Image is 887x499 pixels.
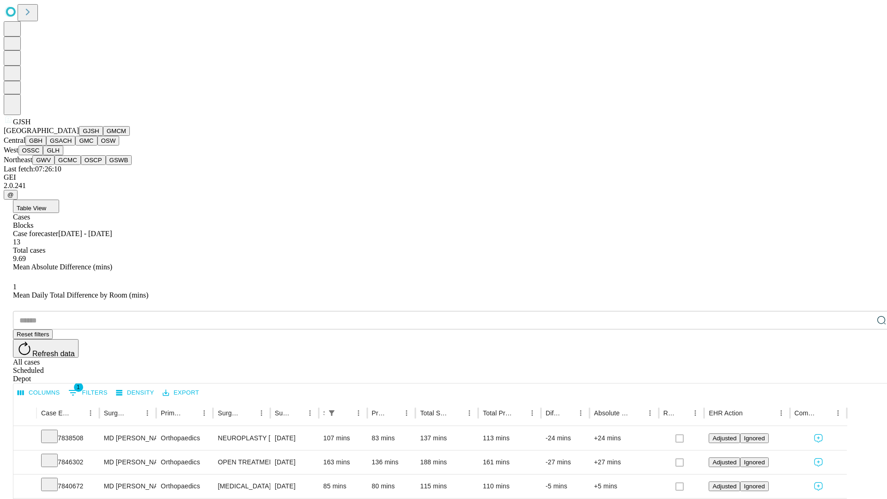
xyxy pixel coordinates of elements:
[775,407,788,420] button: Menu
[4,156,32,164] span: Northeast
[323,426,363,450] div: 107 mins
[483,450,536,474] div: 161 mins
[420,409,449,417] div: Total Scheduled Duration
[13,329,53,339] button: Reset filters
[41,475,95,498] div: 7840672
[323,409,324,417] div: Scheduled In Room Duration
[25,136,46,146] button: GBH
[740,481,768,491] button: Ignored
[275,475,314,498] div: [DATE]
[13,255,26,262] span: 9.69
[304,407,316,420] button: Menu
[4,182,883,190] div: 2.0.241
[4,173,883,182] div: GEI
[255,407,268,420] button: Menu
[339,407,352,420] button: Sort
[18,431,32,447] button: Expand
[13,230,58,237] span: Case forecaster
[18,146,43,155] button: OSSC
[291,407,304,420] button: Sort
[644,407,656,420] button: Menu
[41,409,70,417] div: Case Epic Id
[744,459,765,466] span: Ignored
[84,407,97,420] button: Menu
[450,407,463,420] button: Sort
[513,407,526,420] button: Sort
[709,457,740,467] button: Adjusted
[13,291,148,299] span: Mean Daily Total Difference by Room (mins)
[198,407,211,420] button: Menu
[740,433,768,443] button: Ignored
[372,475,411,498] div: 80 mins
[218,475,265,498] div: [MEDICAL_DATA] MEDIAL OR LATERAL MENISCECTOMY
[106,155,132,165] button: GSWB
[13,283,17,291] span: 1
[420,475,474,498] div: 115 mins
[712,483,736,490] span: Adjusted
[546,475,585,498] div: -5 mins
[17,331,49,338] span: Reset filters
[574,407,587,420] button: Menu
[7,191,14,198] span: @
[594,475,654,498] div: +5 mins
[18,479,32,495] button: Expand
[32,350,75,358] span: Refresh data
[387,407,400,420] button: Sort
[676,407,689,420] button: Sort
[712,459,736,466] span: Adjusted
[709,409,742,417] div: EHR Action
[275,450,314,474] div: [DATE]
[242,407,255,420] button: Sort
[161,409,184,417] div: Primary Service
[218,409,241,417] div: Surgery Name
[114,386,157,400] button: Density
[4,127,79,134] span: [GEOGRAPHIC_DATA]
[709,433,740,443] button: Adjusted
[71,407,84,420] button: Sort
[325,407,338,420] div: 1 active filter
[13,238,20,246] span: 13
[160,386,201,400] button: Export
[546,426,585,450] div: -24 mins
[483,426,536,450] div: 113 mins
[744,435,765,442] span: Ignored
[97,136,120,146] button: OSW
[104,409,127,417] div: Surgeon Name
[161,450,208,474] div: Orthopaedics
[13,200,59,213] button: Table View
[141,407,154,420] button: Menu
[819,407,832,420] button: Sort
[13,263,112,271] span: Mean Absolute Difference (mins)
[103,126,130,136] button: GMCM
[420,450,474,474] div: 188 mins
[4,190,18,200] button: @
[463,407,476,420] button: Menu
[79,126,103,136] button: GJSH
[546,409,560,417] div: Difference
[631,407,644,420] button: Sort
[420,426,474,450] div: 137 mins
[81,155,106,165] button: OSCP
[104,475,152,498] div: MD [PERSON_NAME] [PERSON_NAME]
[323,450,363,474] div: 163 mins
[185,407,198,420] button: Sort
[4,165,61,173] span: Last fetch: 07:26:10
[218,450,265,474] div: OPEN TREATMENT [MEDICAL_DATA]
[372,409,387,417] div: Predicted In Room Duration
[161,426,208,450] div: Orthopaedics
[13,339,79,358] button: Refresh data
[594,426,654,450] div: +24 mins
[323,475,363,498] div: 85 mins
[561,407,574,420] button: Sort
[546,450,585,474] div: -27 mins
[41,426,95,450] div: 7838508
[275,426,314,450] div: [DATE]
[483,475,536,498] div: 110 mins
[161,475,208,498] div: Orthopaedics
[75,136,97,146] button: GMC
[13,118,30,126] span: GJSH
[46,136,75,146] button: GSACH
[104,426,152,450] div: MD [PERSON_NAME] [PERSON_NAME]
[275,409,290,417] div: Surgery Date
[74,383,83,392] span: 1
